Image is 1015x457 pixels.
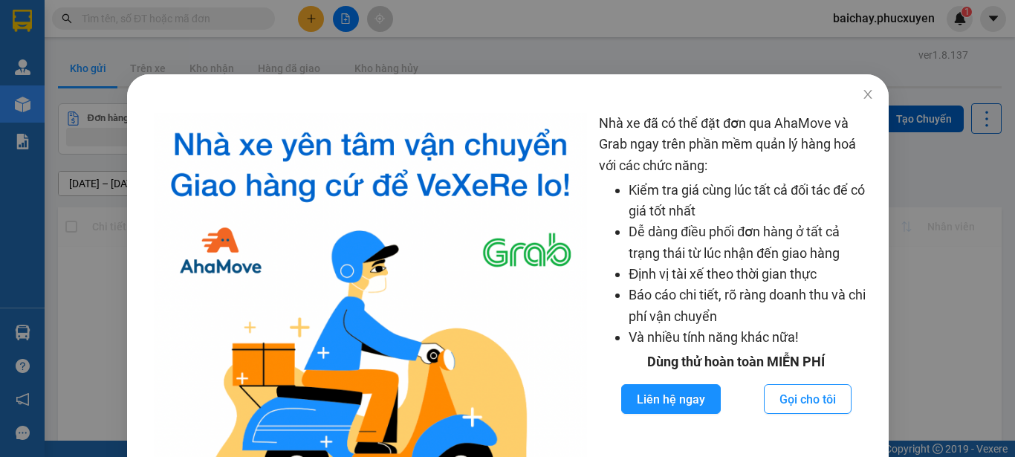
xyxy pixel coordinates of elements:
span: close [861,88,873,100]
li: Và nhiều tính năng khác nữa! [629,327,873,348]
li: Dễ dàng điều phối đơn hàng ở tất cả trạng thái từ lúc nhận đến giao hàng [629,221,873,264]
span: Gọi cho tôi [779,390,836,409]
li: Định vị tài xế theo thời gian thực [629,264,873,285]
li: Kiểm tra giá cùng lúc tất cả đối tác để có giá tốt nhất [629,180,873,222]
div: Dùng thử hoàn toàn MIỄN PHÍ [599,351,873,372]
button: Close [846,74,888,116]
button: Liên hệ ngay [620,384,720,414]
button: Gọi cho tôi [764,384,852,414]
li: Báo cáo chi tiết, rõ ràng doanh thu và chi phí vận chuyển [629,285,873,327]
span: Liên hệ ngay [636,390,704,409]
